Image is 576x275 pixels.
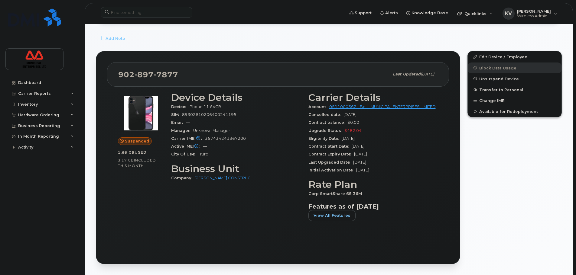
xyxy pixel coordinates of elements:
span: Knowledge Base [412,10,448,16]
span: Contract Expiry Date [308,152,354,156]
input: Find something... [101,7,192,18]
span: Available for Redeployment [479,109,538,114]
span: Truro [198,152,208,156]
span: View All Features [314,213,350,218]
button: Available for Redeployment [468,106,561,117]
span: $482.04 [344,128,362,133]
span: Company [171,176,194,180]
span: — [203,144,207,149]
h3: Features as of [DATE] [308,203,438,210]
span: $0.00 [347,120,359,125]
span: Carrier IMEI [171,136,205,141]
span: [DATE] [352,144,365,149]
h3: Rate Plan [308,179,438,190]
span: Unknown Manager [193,128,230,133]
span: Cancelled date [308,112,343,117]
span: [DATE] [421,72,434,76]
a: Knowledge Base [402,7,452,19]
span: Contract balance [308,120,347,125]
a: Support [345,7,376,19]
span: Account [308,104,329,109]
div: Kale Venedam [498,8,561,20]
h3: Device Details [171,92,301,103]
span: Unsuspend Device [479,76,519,81]
span: Device [171,104,189,109]
span: [DATE] [342,136,355,141]
span: [DATE] [356,168,369,172]
button: Add Note [96,33,130,44]
span: 902 [118,70,178,79]
button: Unsuspend Device [468,73,561,84]
h3: Business Unit [171,163,301,174]
span: 89302610206400241195 [182,112,236,117]
span: [DATE] [343,112,356,117]
span: SIM [171,112,182,117]
div: Quicklinks [453,8,497,20]
a: Alerts [376,7,402,19]
button: Transfer to Personal [468,84,561,95]
h3: Carrier Details [308,92,438,103]
span: Upgrade Status [308,128,344,133]
span: — [186,120,190,125]
span: Last updated [393,72,421,76]
span: [DATE] [354,152,367,156]
span: City Of Use [171,152,198,156]
span: Wireless Admin [517,14,551,18]
span: 3.17 GB [118,158,134,162]
span: 1.66 GB [118,150,135,155]
span: Quicklinks [464,11,487,16]
span: Suspended [125,138,149,144]
span: [PERSON_NAME] [517,9,551,14]
span: Eligibility Date [308,136,342,141]
span: 357434241367200 [205,136,246,141]
span: included this month [118,158,156,168]
span: Initial Activation Date [308,168,356,172]
span: 7877 [154,70,178,79]
span: [DATE] [353,160,366,165]
a: 0511000362 - Bell - MUNICIPAL ENTERPRISES LIMITED [329,104,436,109]
button: Block Data Usage [468,62,561,73]
span: iPhone 11 64GB [189,104,221,109]
span: 897 [135,70,154,79]
img: iPhone_11.jpg [123,95,159,131]
span: Corp SmartShare 65 36M [308,191,365,196]
button: Change IMEI [468,95,561,106]
span: Active IMEI [171,144,203,149]
span: used [135,150,147,155]
span: Alerts [385,10,398,16]
span: KV [505,10,512,17]
span: Contract Start Date [308,144,352,149]
span: Email [171,120,186,125]
a: [PERSON_NAME] CONSTRUC [194,176,251,180]
span: Add Note [106,36,125,41]
button: View All Features [308,210,356,221]
span: Support [355,10,372,16]
a: Edit Device / Employee [468,51,561,62]
span: Last Upgraded Date [308,160,353,165]
span: Manager [171,128,193,133]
